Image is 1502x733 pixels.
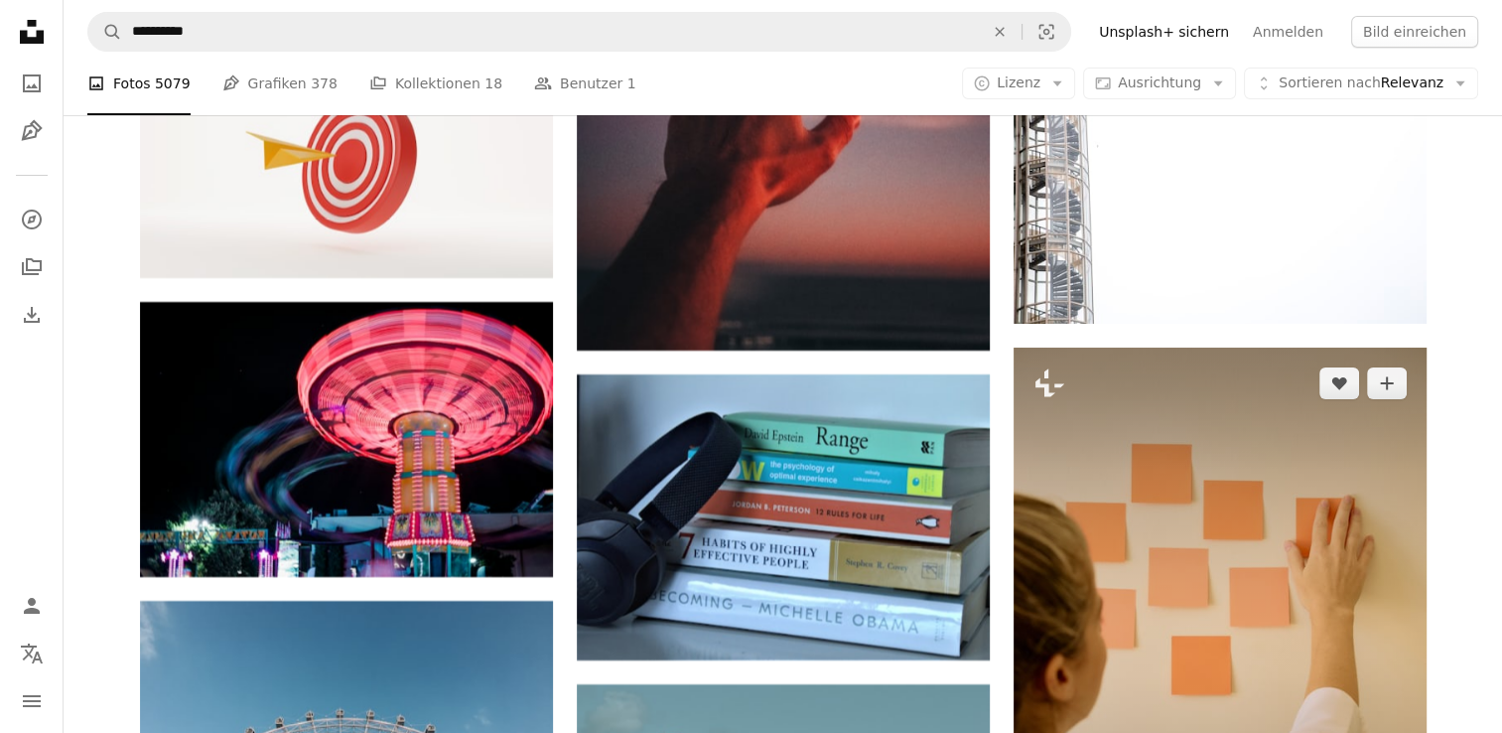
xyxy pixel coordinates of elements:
img: schwarze und grüne Kunststoffbehälter [577,374,990,660]
button: Ausrichtung [1083,68,1236,99]
button: Bild einreichen [1351,16,1478,48]
span: Ausrichtung [1118,74,1201,90]
a: Eine Frau platziert orangefarbene Quadrate an einer Wand [1014,648,1427,665]
a: Benutzer 1 [534,52,636,115]
span: Relevanz [1279,73,1443,93]
button: Menü [12,681,52,721]
button: Unsplash suchen [88,13,122,51]
img: ein hoher Turm mit einer Uhr an der Seite [1014,49,1427,324]
img: Yeellow Papierflugzeug wird auf weißem Hintergrund zielen. Planen Sie eine Geschäftsstrategie in ... [140,31,553,279]
a: Unsplash+ sichern [1087,16,1241,48]
a: Yeellow Papierflugzeug wird auf weißem Hintergrund zielen. Planen Sie eine Geschäftsstrategie in ... [140,145,553,163]
button: Gefällt mir [1319,367,1359,399]
button: Visuelle Suche [1023,13,1070,51]
button: Zu Kollektion hinzufügen [1367,367,1407,399]
a: Grafiken [12,111,52,151]
button: Sprache [12,634,52,673]
a: Eine Karnevalsfahrt in der Nacht mit verschwommenem Hintergrund [140,430,553,448]
a: Kollektionen 18 [369,52,502,115]
img: Eine Karnevalsfahrt in der Nacht mit verschwommenem Hintergrund [140,302,553,577]
a: Bisherige Downloads [12,295,52,335]
span: Sortieren nach [1279,74,1381,90]
a: Fotos [12,64,52,103]
a: schwarze und grüne Kunststoffbehälter [577,509,990,526]
span: 378 [311,73,338,94]
a: Kollektionen [12,247,52,287]
a: Startseite — Unsplash [12,12,52,56]
button: Sortieren nachRelevanz [1244,68,1478,99]
a: Entdecken [12,200,52,239]
form: Finden Sie Bildmaterial auf der ganzen Webseite [87,12,1071,52]
a: Anmelden / Registrieren [12,586,52,626]
span: 1 [627,73,636,94]
a: Anmelden [1241,16,1335,48]
button: Löschen [978,13,1022,51]
span: 18 [484,73,502,94]
button: Lizenz [962,68,1075,99]
span: Lizenz [997,74,1040,90]
a: ein hoher Turm mit einer Uhr an der Seite [1014,177,1427,195]
a: Grafiken 378 [222,52,338,115]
